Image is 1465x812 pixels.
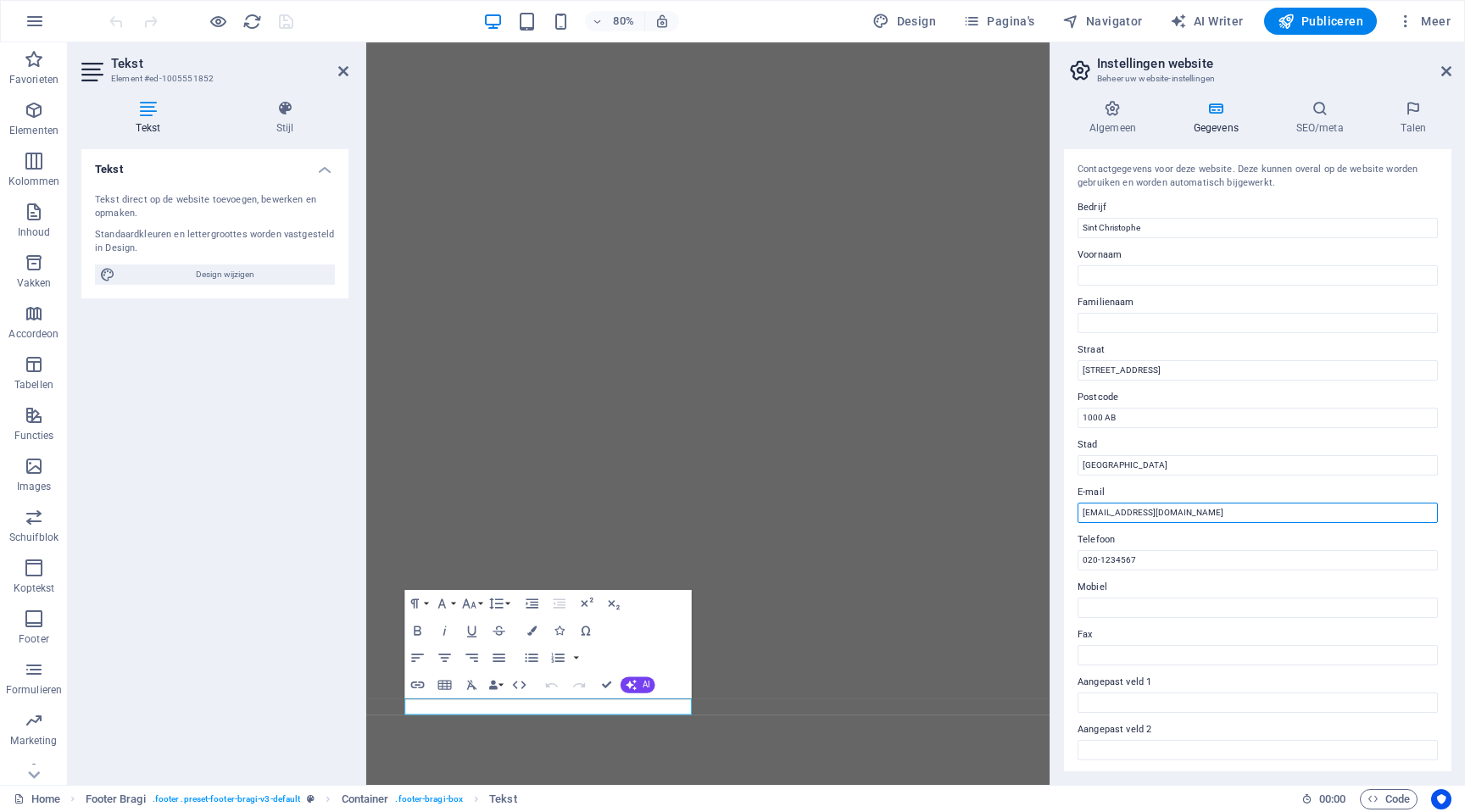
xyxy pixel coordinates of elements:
[1360,789,1418,809] button: Code
[460,670,485,698] button: Clear Formatting
[1097,56,1451,71] h2: Instellingen website
[610,11,638,31] h6: 80%
[519,643,544,670] button: Unordered List
[507,670,532,698] button: HTML
[1431,789,1451,809] button: Usercentrics
[17,276,52,290] p: Vakken
[547,589,572,616] button: Decrease Indent
[1078,292,1438,313] label: Familienaam
[520,589,545,616] button: Increase Indent
[1064,100,1168,136] h4: Algemeen
[1163,8,1251,35] button: AI Writer
[405,589,431,616] button: Paragraph Format
[405,670,431,698] button: Insert Link
[395,789,463,809] span: . footer-bragi-box
[405,616,431,643] button: Bold (⌘B)
[1097,71,1418,86] h3: Beheer uw website-instellingen
[1168,100,1271,136] h4: Gegevens
[487,589,512,616] button: Line Height
[14,429,54,442] p: Functies
[86,789,517,809] nav: breadcrumb
[566,670,592,698] button: Redo (⌘⇧Z)
[545,643,571,670] button: Ordered List
[1078,577,1438,598] label: Mobiel
[432,670,458,698] button: Insert Table
[574,589,599,616] button: Superscript
[95,193,335,221] div: Tekst direct op de website toevoegen, bewerken en opmaken.
[1319,789,1345,809] span: 00 00
[571,643,582,670] button: Ordered List
[1278,13,1363,30] span: Publiceren
[539,670,565,698] button: Undo (⌘Z)
[1078,482,1438,503] label: E-mail
[585,11,645,31] button: 80%
[222,100,349,136] h4: Stijl
[1078,387,1438,408] label: Postcode
[432,643,458,670] button: Align Center
[153,789,301,809] span: . footer .preset-footer-bragi-v3-default
[1368,789,1410,809] span: Code
[601,589,627,616] button: Subscript
[1264,8,1377,35] button: Publiceren
[432,616,458,643] button: Italic (⌘I)
[307,794,315,804] i: Dit element is een aanpasbare voorinstelling
[489,789,516,809] span: Klik om te selecteren, dubbelklik om te bewerken
[19,632,49,646] p: Footer
[17,480,52,493] p: Images
[963,13,1035,30] span: Pagina's
[866,8,943,35] div: Design (Ctrl+Alt+Y)
[643,681,650,689] span: AI
[1056,8,1150,35] button: Navigator
[460,643,485,670] button: Align Right
[14,789,60,809] a: Klik om selectie op te heffen, dubbelklik om Pagina's te open
[1078,197,1438,218] label: Bedrijf
[593,670,619,698] button: Confirm (⌘+⏎)
[1078,245,1438,265] label: Voornaam
[1170,13,1244,30] span: AI Writer
[9,124,58,137] p: Elementen
[1078,435,1438,455] label: Stad
[8,327,58,341] p: Accordeon
[655,14,670,29] i: Stel bij het wijzigen van de grootte van de weergegeven website automatisch het juist zoomniveau ...
[14,581,55,595] p: Koptekst
[460,589,485,616] button: Font Size
[1078,340,1438,360] label: Straat
[1062,13,1143,30] span: Navigator
[10,734,57,748] p: Marketing
[573,616,599,643] button: Special Characters
[9,73,58,86] p: Favorieten
[8,175,60,188] p: Kolommen
[1301,789,1346,809] h6: Sessietijd
[208,11,228,31] button: Klik hier om de voorbeeldmodus te verlaten en verder te gaan met bewerken
[1078,163,1438,191] div: Contactgegevens voor deze website. Deze kunnen overal op de website worden gebruiken en worden au...
[1078,767,1438,787] label: Aangepast veld 3
[18,225,51,239] p: Inhoud
[432,589,458,616] button: Font Family
[242,11,262,31] button: reload
[621,676,655,692] button: AI
[872,13,936,30] span: Design
[405,643,431,670] button: Align Left
[866,8,943,35] button: Design
[1376,100,1451,136] h4: Talen
[1331,793,1334,805] span: :
[1078,720,1438,740] label: Aangepast veld 2
[81,149,348,180] h4: Tekst
[546,616,571,643] button: Icons
[86,789,146,809] span: Klik om te selecteren, dubbelklik om te bewerken
[81,100,222,136] h4: Tekst
[111,56,348,71] h2: Tekst
[242,12,262,31] i: Pagina opnieuw laden
[487,670,505,698] button: Data Bindings
[487,643,512,670] button: Align Justify
[95,228,335,256] div: Standaardkleuren en lettergroottes worden vastgesteld in Design.
[956,8,1042,35] button: Pagina's
[1390,8,1457,35] button: Meer
[519,616,544,643] button: Colors
[120,264,330,285] span: Design wijzigen
[1271,100,1376,136] h4: SEO/meta
[111,71,315,86] h3: Element #ed-1005551852
[1078,672,1438,692] label: Aangepast veld 1
[460,616,485,643] button: Underline (⌘U)
[487,616,512,643] button: Strikethrough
